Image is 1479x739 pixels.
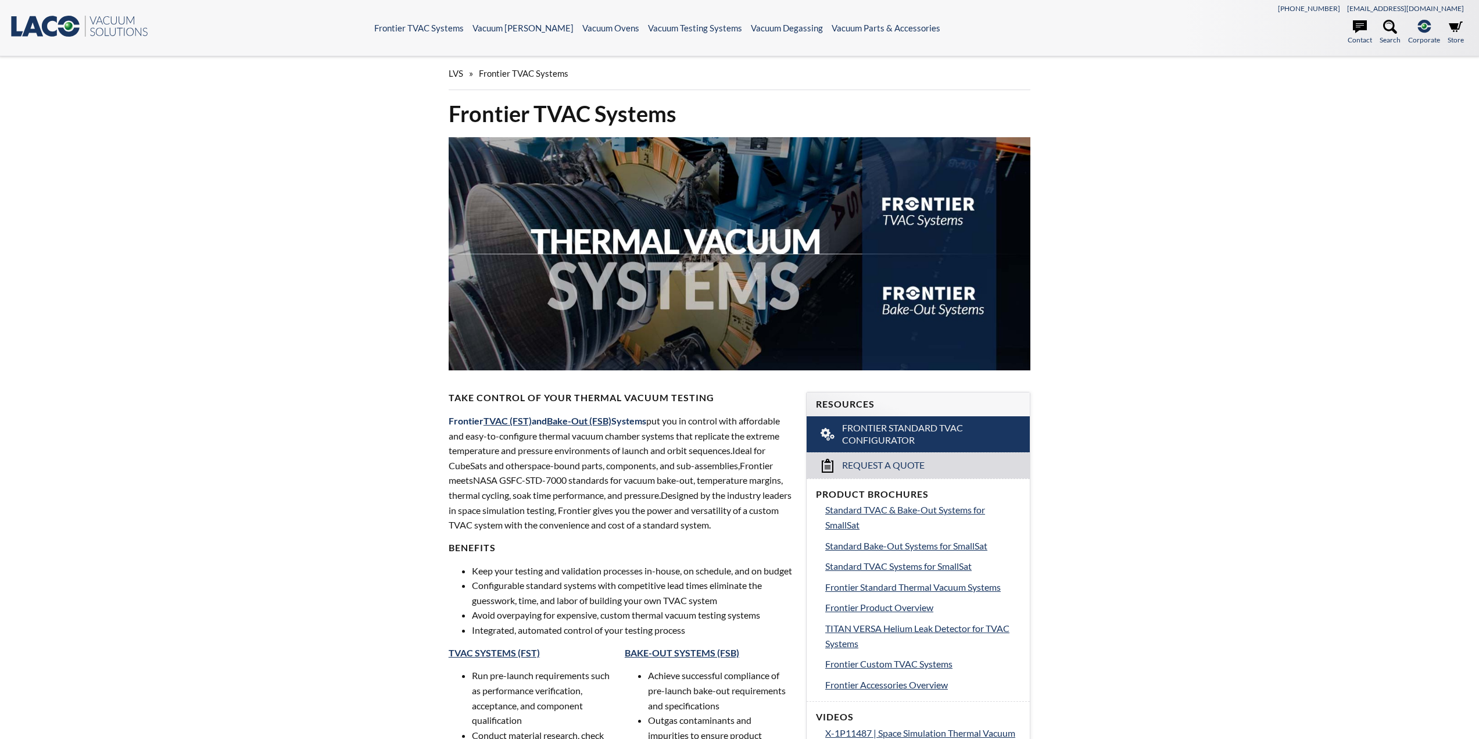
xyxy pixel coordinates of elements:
h4: Videos [816,711,1020,723]
span: Standard TVAC Systems for SmallSat [825,561,972,572]
div: » [449,57,1031,90]
span: xtreme temperature and pressure environments of launch and orbit sequences. eal for CubeSats and ... [449,430,779,471]
a: Bake-Out (FSB) [547,415,611,426]
li: Keep your testing and validation processes in-house, on schedule, and on budget [472,563,792,579]
a: Frontier Product Overview [825,600,1020,615]
span: Frontier and Systems [449,415,646,426]
h4: BENEFITS [449,542,792,554]
li: Avoid overpaying for expensive, custom thermal vacuum testing systems [472,608,792,623]
a: Frontier TVAC Systems [374,23,464,33]
span: space-bound parts, components, and sub-assemblies, [528,460,740,471]
a: Store [1448,20,1464,45]
a: Frontier Custom TVAC Systems [825,656,1020,672]
h4: Take Control of Your Thermal Vacuum Testing [449,392,792,404]
span: Standard Bake-Out Systems for SmallSat [825,540,987,551]
li: Run pre-launch requirements such as performance verification, acceptance, and component qualifica... [472,668,616,727]
span: Frontier Custom TVAC Systems [825,658,952,669]
span: NASA GSFC-STD-7000 standards for vacuum bake-out, temperature margins, thermal cycling, soak time... [449,474,783,501]
span: TITAN VERSA Helium Leak Detector for TVAC Systems [825,623,1009,649]
span: Frontier Standard TVAC Configurator [842,422,998,447]
a: Standard TVAC Systems for SmallSat [825,559,1020,574]
a: Vacuum Testing Systems [648,23,742,33]
span: Frontier Product Overview [825,602,933,613]
li: Achieve successful compliance of pre-launch bake-out requirements and specifications [648,668,792,713]
a: [PHONE_NUMBER] [1278,4,1340,13]
a: BAKE-OUT SYSTEMS (FSB) [625,647,739,658]
a: Vacuum Parts & Accessories [832,23,940,33]
a: Standard TVAC & Bake-Out Systems for SmallSat [825,502,1020,532]
li: Configurable standard systems with competitive lead times eliminate the guesswork, time, and labo... [472,578,792,608]
img: Thermal Vacuum Systems header [449,137,1031,370]
h4: Product Brochures [816,488,1020,501]
a: Vacuum [PERSON_NAME] [472,23,574,33]
a: Standard Bake-Out Systems for SmallSat [825,538,1020,554]
a: Frontier Standard Thermal Vacuum Systems [825,580,1020,595]
p: put you in control with affordable and easy-to-configure thermal vacuum chamber systems that repl... [449,413,792,533]
a: Search [1380,20,1401,45]
a: Vacuum Degassing [751,23,823,33]
span: Frontier TVAC Systems [479,68,568,78]
h1: Frontier TVAC Systems [449,99,1031,128]
span: Standard TVAC & Bake-Out Systems for SmallSat [825,504,985,530]
a: Vacuum Ovens [582,23,639,33]
a: Frontier Standard TVAC Configurator [807,416,1030,452]
span: Corporate [1408,34,1440,45]
a: Request a Quote [807,452,1030,479]
a: Contact [1348,20,1372,45]
span: Designed by the industry leaders in space simulation testing, Frontier gives you the power and ve... [449,490,792,530]
a: [EMAIL_ADDRESS][DOMAIN_NAME] [1347,4,1464,13]
span: Request a Quote [842,459,925,472]
span: Frontier Accessories Overview [825,679,948,690]
a: Frontier Accessories Overview [825,677,1020,692]
li: Integrated, automated control of your testing process [472,623,792,638]
span: Frontier Standard Thermal Vacuum Systems [825,581,1001,592]
a: TVAC (FST) [484,415,532,426]
a: TITAN VERSA Helium Leak Detector for TVAC Systems [825,621,1020,651]
h4: Resources [816,398,1020,410]
a: TVAC SYSTEMS (FST) [449,647,540,658]
span: Id [732,445,740,456]
span: LVS [449,68,463,78]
